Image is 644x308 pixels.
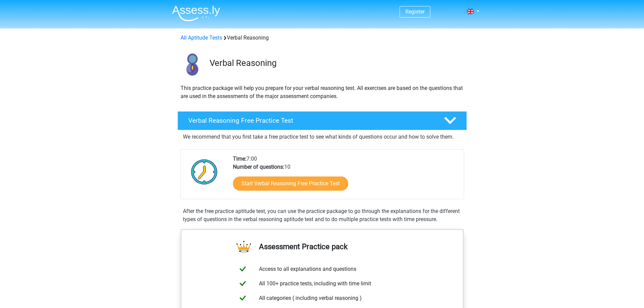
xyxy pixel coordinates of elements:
[175,111,470,130] a: Verbal Reasoning Free Practice Test
[178,34,467,42] div: Verbal Reasoning
[178,50,207,79] img: verbal reasoning
[181,34,222,41] a: All Aptitude Tests
[188,117,433,124] h4: Verbal Reasoning Free Practice Test
[405,8,425,15] a: Register
[233,164,284,170] b: Number of questions:
[187,155,221,189] img: Clock
[181,84,464,100] p: This practice package will help you prepare for your verbal reasoning test. All exercises are bas...
[233,176,348,191] a: Start Verbal Reasoning Free Practice Test
[228,155,463,199] div: 7:00 10
[172,5,220,21] img: Assessly
[210,58,461,68] h3: Verbal Reasoning
[180,207,464,223] div: After the free practice aptitude test, you can use the practice package to go through the explana...
[233,156,246,162] b: Time:
[183,133,461,141] p: We recommend that you first take a free practice test to see what kinds of questions occur and ho...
